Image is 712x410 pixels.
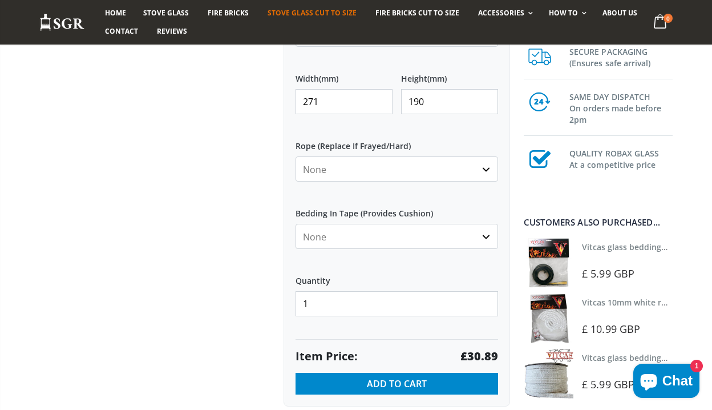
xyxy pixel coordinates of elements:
[39,13,85,32] img: Stove Glass Replacement
[319,74,338,84] span: (mm)
[569,146,673,171] h3: QUALITY ROBAX GLASS At a competitive price
[375,8,459,18] span: Fire Bricks Cut To Size
[199,4,257,22] a: Fire Bricks
[105,8,126,18] span: Home
[549,8,578,18] span: How To
[367,377,427,390] span: Add to Cart
[524,294,573,343] img: Vitcas white rope, glue and gloves kit 10mm
[630,364,703,401] inbox-online-store-chat: Shopify online store chat
[524,349,573,399] img: Vitcas stove glass bedding in tape
[524,218,673,227] div: Customers also purchased...
[524,238,573,288] img: Vitcas stove glass bedding in tape
[582,377,634,391] span: £ 5.99 GBP
[96,4,135,22] a: Home
[540,4,592,22] a: How To
[268,8,356,18] span: Stove Glass Cut To Size
[478,8,524,18] span: Accessories
[105,26,138,36] span: Contact
[143,8,189,18] span: Stove Glass
[148,22,196,41] a: Reviews
[582,267,634,280] span: £ 5.99 GBP
[208,8,249,18] span: Fire Bricks
[367,4,468,22] a: Fire Bricks Cut To Size
[296,131,499,152] label: Rope (Replace If Frayed/Hard)
[296,348,358,364] span: Item Price:
[296,64,393,85] label: Width
[96,22,147,41] a: Contact
[296,266,499,287] label: Quantity
[259,4,365,22] a: Stove Glass Cut To Size
[296,373,499,395] button: Add to Cart
[602,8,637,18] span: About us
[594,4,646,22] a: About us
[569,44,673,69] h3: SECURE PACKAGING (Ensures safe arrival)
[470,4,539,22] a: Accessories
[569,89,673,126] h3: SAME DAY DISPATCH On orders made before 2pm
[401,64,498,85] label: Height
[296,199,499,219] label: Bedding In Tape (Provides Cushion)
[460,348,498,364] strong: £30.89
[664,14,673,23] span: 0
[427,74,447,84] span: (mm)
[582,322,640,336] span: £ 10.99 GBP
[649,11,673,34] a: 0
[135,4,197,22] a: Stove Glass
[157,26,187,36] span: Reviews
